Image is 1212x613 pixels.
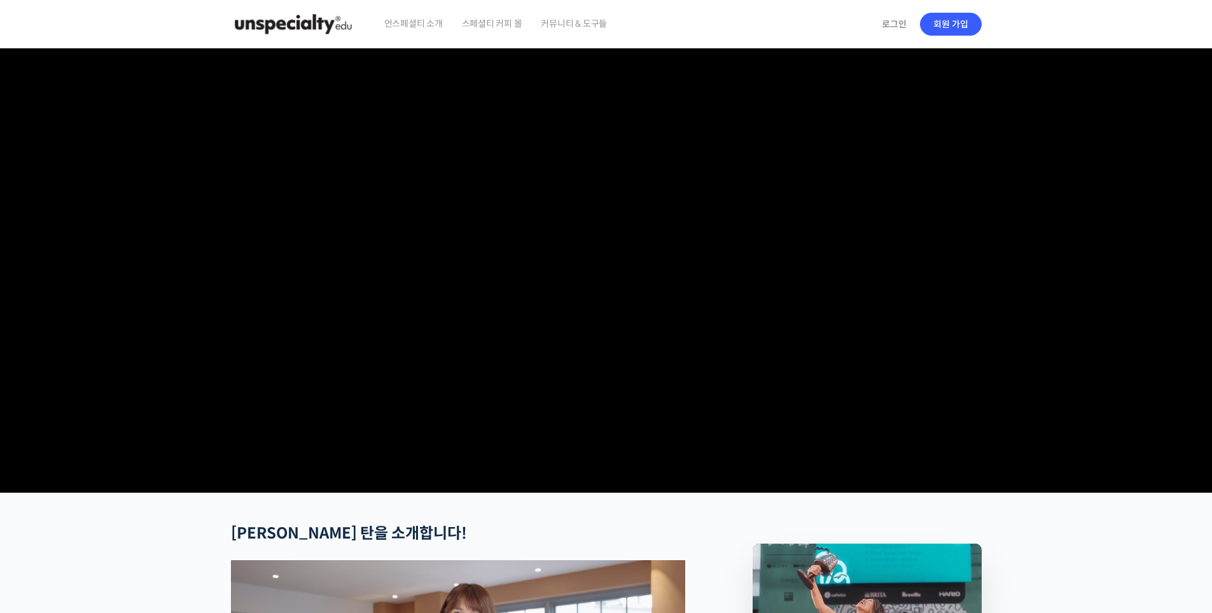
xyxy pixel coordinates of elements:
[874,10,914,39] a: 로그인
[920,13,982,36] a: 회원 가입
[231,524,467,543] strong: [PERSON_NAME] 탄을 소개합니다!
